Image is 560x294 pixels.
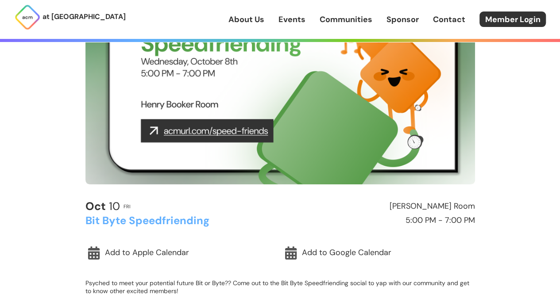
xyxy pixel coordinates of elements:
[85,215,276,226] h2: Bit Byte Speedfriending
[282,243,475,263] a: Add to Google Calendar
[320,14,372,25] a: Communities
[284,202,475,211] h2: [PERSON_NAME] Room
[42,11,126,23] p: at [GEOGRAPHIC_DATA]
[433,14,465,25] a: Contact
[284,216,475,225] h2: 5:00 PM - 7:00 PM
[228,14,264,25] a: About Us
[14,4,126,31] a: at [GEOGRAPHIC_DATA]
[278,14,305,25] a: Events
[386,14,419,25] a: Sponsor
[85,199,106,214] b: Oct
[124,204,131,209] h2: Fri
[14,4,41,31] img: ACM Logo
[85,200,120,213] h2: 10
[85,243,278,263] a: Add to Apple Calendar
[479,11,546,27] a: Member Login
